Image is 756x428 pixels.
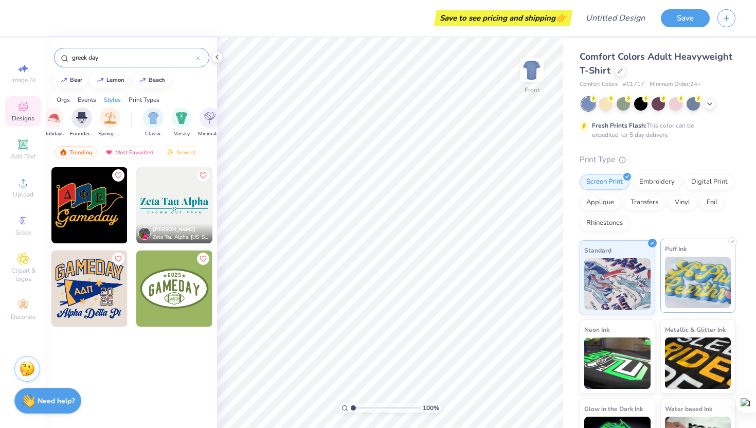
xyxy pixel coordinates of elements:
[71,52,196,63] input: Try "Alpha"
[198,130,222,138] span: Minimalist
[136,167,212,243] img: 32b0ab8b-39fa-41c1-839d-d9b36d80a922
[584,245,611,256] span: Standard
[136,251,212,327] img: b09ae327-b555-4abc-9143-e58f5086e8e3
[129,95,159,104] div: Print Types
[584,337,651,389] img: Neon Ink
[171,108,192,138] button: filter button
[38,396,75,406] strong: Need help?
[668,195,697,210] div: Vinyl
[700,195,724,210] div: Foil
[148,112,159,124] img: Classic Image
[143,108,164,138] div: filter for Classic
[580,216,629,231] div: Rhinestones
[112,169,124,182] button: Like
[112,253,124,265] button: Like
[423,403,439,413] span: 100 %
[48,112,60,124] img: Holidays Image
[580,154,735,166] div: Print Type
[106,77,124,83] div: lemon
[555,11,567,24] span: 👉
[57,95,70,104] div: Orgs
[70,77,82,83] div: bear
[91,73,129,88] button: lemon
[11,152,35,160] span: Add Text
[43,108,64,138] button: filter button
[138,227,151,240] img: Avatar
[51,167,128,243] img: e06f30f5-5ab6-4381-9206-b0f7aa9cbf59
[98,130,122,138] span: Spring Break
[685,174,734,190] div: Digital Print
[633,174,681,190] div: Embroidery
[198,108,222,138] div: filter for Minimalist
[521,60,542,80] img: Front
[161,146,201,158] div: Newest
[145,130,161,138] span: Classic
[51,251,128,327] img: a3a2dbbd-f239-4b57-b5c7-355cb3c3c118
[12,114,34,122] span: Designs
[98,108,122,138] div: filter for Spring Break
[98,108,122,138] button: filter button
[578,8,653,28] input: Untitled Design
[665,337,731,389] img: Metallic & Glitter Ink
[11,313,35,321] span: Decorate
[665,257,731,308] img: Puff Ink
[11,76,35,84] span: Image AI
[650,80,701,89] span: Minimum Order: 24 +
[198,108,222,138] button: filter button
[70,108,94,138] div: filter for Founder’s Day
[623,80,644,89] span: # C1717
[580,174,629,190] div: Screen Print
[96,77,104,83] img: trend_line.gif
[127,251,203,327] img: ca5bee7a-575d-43f9-ae61-817e0e8c0109
[149,77,165,83] div: beach
[127,167,203,243] img: 9c51f0bb-5cc0-44fd-8959-4176bc97f89b
[584,324,609,335] span: Neon Ink
[76,112,87,124] img: Founder’s Day Image
[592,121,718,139] div: This color can be expedited for 5 day delivery.
[204,112,215,124] img: Minimalist Image
[171,108,192,138] div: filter for Varsity
[592,121,646,130] strong: Fresh Prints Flash:
[437,10,570,26] div: Save to see pricing and shipping
[212,251,288,327] img: 3ff57754-1e3d-4fbd-b503-5bb0c6b6392e
[665,243,687,254] span: Puff Ink
[665,324,726,335] span: Metallic & Glitter Ink
[665,403,712,414] span: Water based Ink
[153,234,208,241] span: Zeta Tau Alpha, [US_STATE][GEOGRAPHIC_DATA], [GEOGRAPHIC_DATA]
[580,50,732,77] span: Comfort Colors Adult Heavyweight T-Shirt
[133,73,170,88] button: beach
[525,85,539,95] div: Front
[43,130,64,138] span: Holidays
[104,95,121,104] div: Styles
[13,190,33,199] span: Upload
[138,77,147,83] img: trend_line.gif
[176,112,188,124] img: Varsity Image
[15,228,31,237] span: Greek
[70,130,94,138] span: Founder’s Day
[104,112,116,124] img: Spring Break Image
[212,167,288,243] img: 60638e7a-1523-45f2-b705-4fd3dc36694f
[143,108,164,138] button: filter button
[166,149,174,156] img: Newest.gif
[584,403,643,414] span: Glow in the Dark Ink
[54,73,87,88] button: bear
[661,9,710,27] button: Save
[5,266,41,283] span: Clipart & logos
[580,195,621,210] div: Applique
[70,108,94,138] button: filter button
[153,226,195,233] span: [PERSON_NAME]
[59,149,67,156] img: trending.gif
[174,130,190,138] span: Varsity
[105,149,113,156] img: most_fav.gif
[78,95,96,104] div: Events
[100,146,158,158] div: Most Favorited
[624,195,665,210] div: Transfers
[580,80,618,89] span: Comfort Colors
[197,253,209,265] button: Like
[43,108,64,138] div: filter for Holidays
[584,258,651,310] img: Standard
[60,77,68,83] img: trend_line.gif
[197,169,209,182] button: Like
[55,146,97,158] div: Trending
